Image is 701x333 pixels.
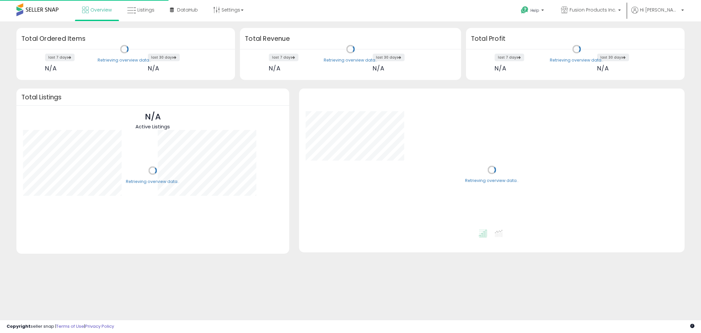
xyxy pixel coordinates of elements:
[137,7,154,13] span: Listings
[516,1,550,21] a: Help
[177,7,198,13] span: DataHub
[550,57,603,63] div: Retrieving overview data..
[324,57,377,63] div: Retrieving overview data..
[126,179,179,185] div: Retrieving overview data..
[570,7,616,13] span: Fusion Products Inc.
[530,8,539,13] span: Help
[521,6,529,14] i: Get Help
[631,7,684,21] a: Hi [PERSON_NAME]
[98,57,151,63] div: Retrieving overview data..
[465,178,519,184] div: Retrieving overview data..
[90,7,112,13] span: Overview
[640,7,679,13] span: Hi [PERSON_NAME]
